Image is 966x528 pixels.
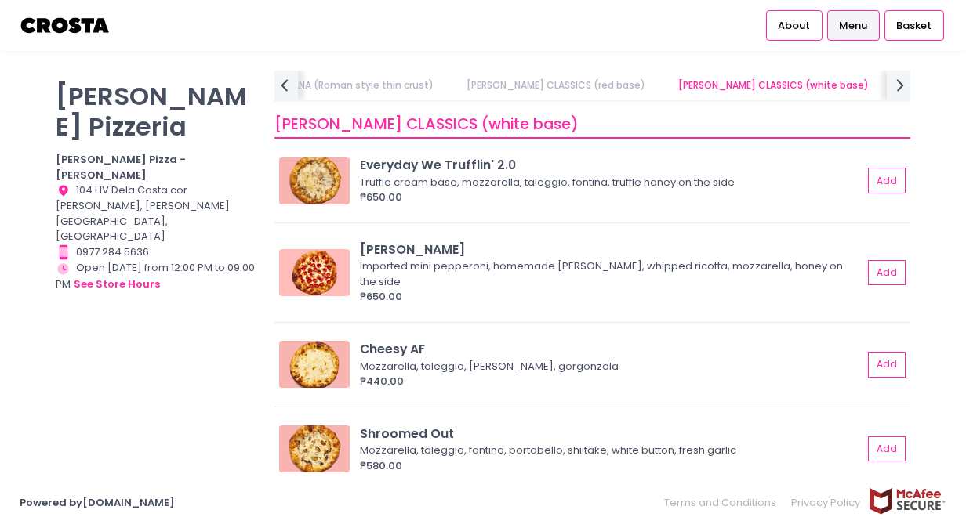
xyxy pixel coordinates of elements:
button: Add [868,352,906,378]
button: Add [868,260,906,286]
a: Privacy Policy [784,487,869,518]
span: [PERSON_NAME] CLASSICS (white base) [274,114,579,135]
a: Terms and Conditions [664,487,784,518]
div: ₱580.00 [360,458,862,474]
div: Everyday We Trufflin' 2.0 [360,156,862,174]
div: 0977 284 5636 [56,244,255,260]
span: Basket [896,18,931,34]
button: see store hours [73,276,161,293]
span: About [778,18,810,34]
div: Mozzarella, taleggio, [PERSON_NAME], gorgonzola [360,359,858,374]
div: ₱650.00 [360,190,862,205]
img: Roni Salciccia [279,249,350,296]
p: [PERSON_NAME] Pizzeria [56,81,255,142]
button: Add [868,168,906,193]
a: Powered by[DOMAIN_NAME] [20,495,175,510]
div: ₱440.00 [360,374,862,389]
div: Truffle cream base, mozzarella, taleggio, fontina, truffle honey on the side [360,175,858,190]
b: [PERSON_NAME] Pizza - [PERSON_NAME] [56,152,186,183]
img: mcafee-secure [868,487,946,515]
a: About [766,10,823,40]
a: TONDA ROMANA (Roman style thin crust) [220,71,448,100]
div: Cheesy AF [360,340,862,358]
span: Menu [839,18,867,34]
a: [PERSON_NAME] CLASSICS (white base) [663,71,884,100]
div: 104 HV Dela Costa cor [PERSON_NAME], [PERSON_NAME][GEOGRAPHIC_DATA], [GEOGRAPHIC_DATA] [56,183,255,244]
a: [PERSON_NAME] CLASSICS (red base) [452,71,661,100]
div: Mozzarella, taleggio, fontina, portobello, shiitake, white button, fresh garlic [360,443,858,458]
img: Everyday We Trufflin' 2.0 [279,157,350,204]
div: Open [DATE] from 12:00 PM to 09:00 PM [56,260,255,293]
a: Menu [827,10,880,40]
div: [PERSON_NAME] [360,240,862,259]
img: Cheesy AF [279,341,350,388]
button: Add [868,436,906,462]
img: Shroomed Out [279,425,350,472]
div: Imported mini pepperoni, homemade [PERSON_NAME], whipped ricotta, mozzarella, honey on the side [360,259,858,289]
div: Shroomed Out [360,425,862,443]
div: ₱650.00 [360,289,862,305]
img: logo [20,12,111,39]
